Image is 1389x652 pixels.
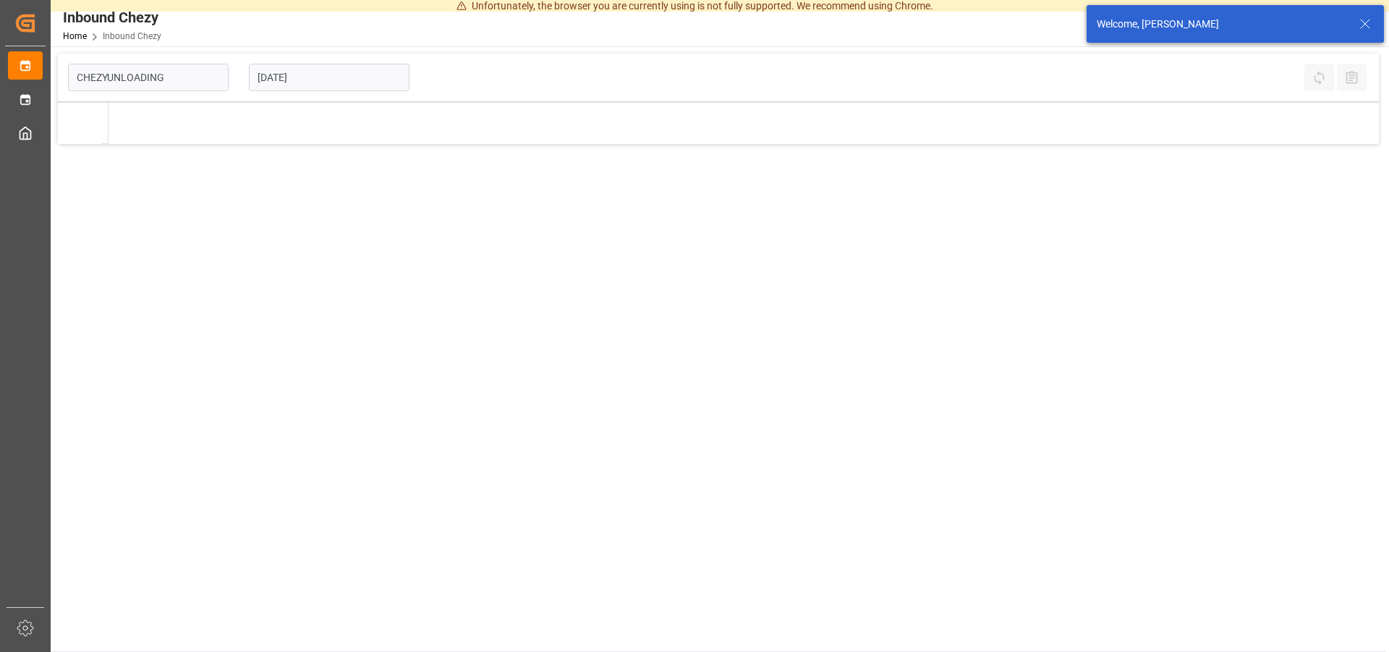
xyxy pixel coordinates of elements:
[1097,17,1346,32] div: Welcome, [PERSON_NAME]
[63,7,161,28] div: Inbound Chezy
[68,64,229,91] input: Type to search/select
[249,64,409,91] input: DD.MM.YYYY
[63,31,87,41] a: Home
